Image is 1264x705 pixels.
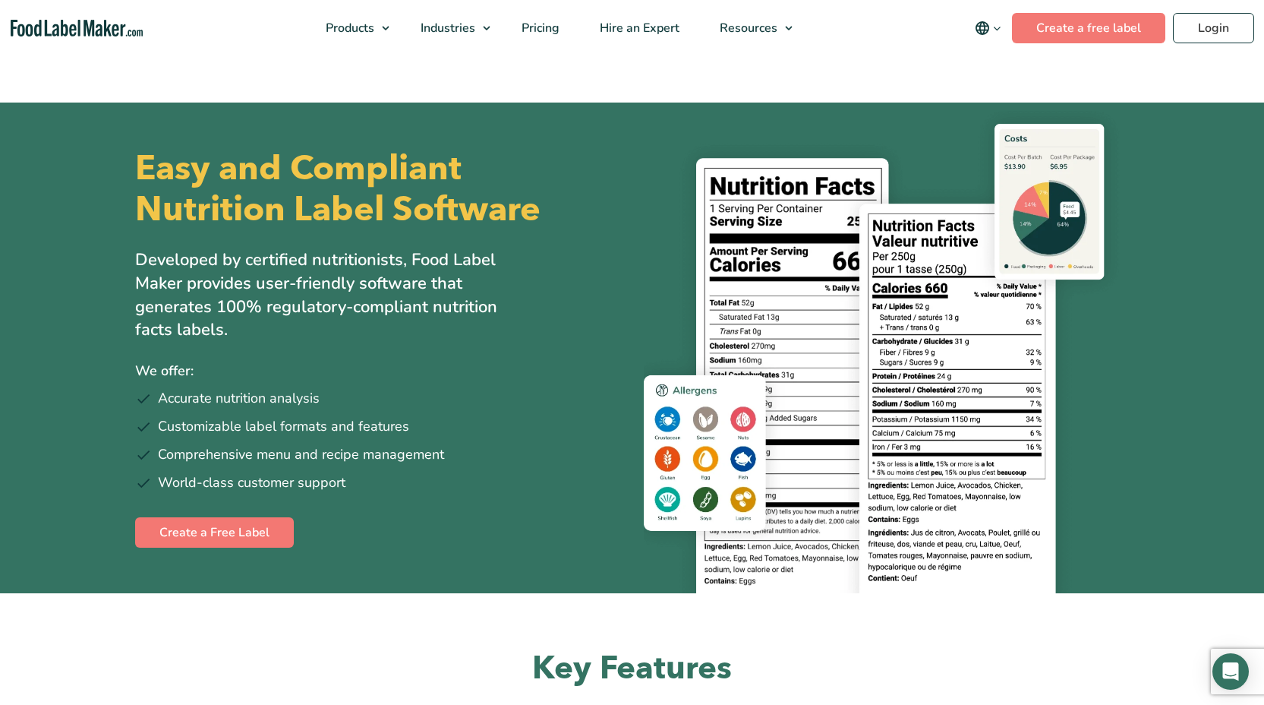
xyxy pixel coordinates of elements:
p: We offer: [135,360,621,382]
h1: Easy and Compliant Nutrition Label Software [135,148,619,230]
span: Customizable label formats and features [158,416,409,437]
p: Developed by certified nutritionists, Food Label Maker provides user-friendly software that gener... [135,248,530,342]
span: Pricing [517,20,561,36]
a: Create a Free Label [135,517,294,548]
a: Create a free label [1012,13,1165,43]
div: Open Intercom Messenger [1212,653,1249,690]
span: Comprehensive menu and recipe management [158,444,444,465]
span: Hire an Expert [595,20,681,36]
span: Resources [715,20,779,36]
span: Accurate nutrition analysis [158,388,320,409]
h2: Key Features [135,648,1130,690]
span: Products [321,20,376,36]
a: Login [1173,13,1254,43]
span: Industries [416,20,477,36]
span: World-class customer support [158,473,345,493]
